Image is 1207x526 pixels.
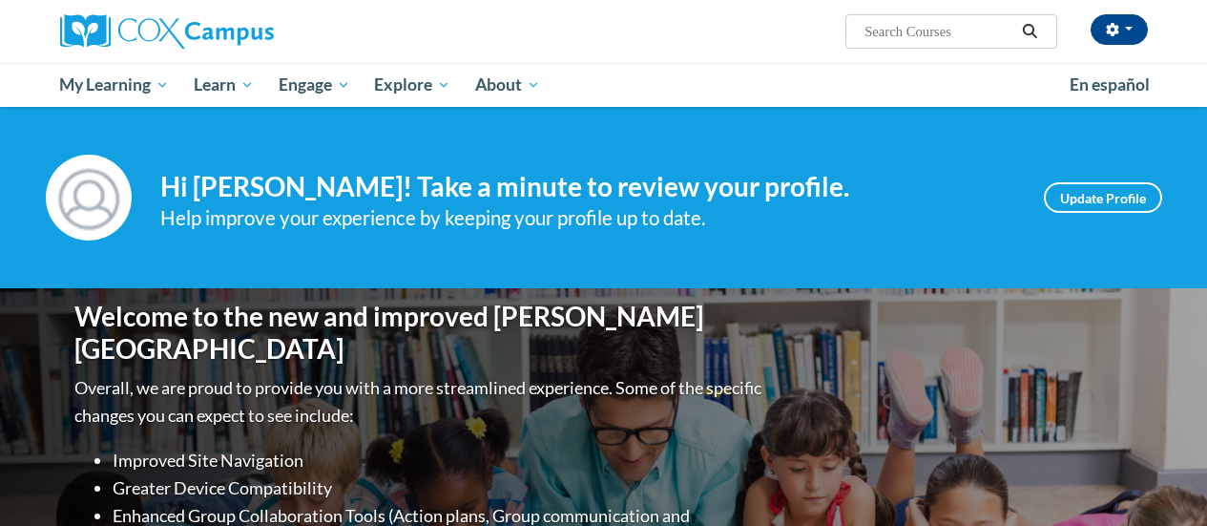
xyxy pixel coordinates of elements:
a: Learn [181,63,266,107]
div: Main menu [46,63,1162,107]
span: Learn [194,74,254,96]
span: Engage [279,74,350,96]
input: Search Courses [863,20,1015,43]
button: Account Settings [1091,14,1148,45]
span: My Learning [59,74,169,96]
a: My Learning [48,63,182,107]
img: Cox Campus [60,14,274,49]
h1: Welcome to the new and improved [PERSON_NAME][GEOGRAPHIC_DATA] [74,301,766,365]
button: Search [1015,20,1044,43]
div: Help improve your experience by keeping your profile up to date. [160,202,1015,234]
p: Overall, we are proud to provide you with a more streamlined experience. Some of the specific cha... [74,374,766,430]
a: About [463,63,552,107]
li: Improved Site Navigation [113,447,766,474]
span: En español [1070,74,1150,95]
a: Engage [266,63,363,107]
a: Cox Campus [60,14,404,49]
span: Explore [374,74,450,96]
iframe: Button to launch messaging window [1131,450,1192,511]
img: Profile Image [46,155,132,241]
a: En español [1057,65,1162,105]
li: Greater Device Compatibility [113,474,766,502]
span: About [475,74,540,96]
h4: Hi [PERSON_NAME]! Take a minute to review your profile. [160,171,1015,203]
a: Explore [362,63,463,107]
a: Update Profile [1044,182,1162,213]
